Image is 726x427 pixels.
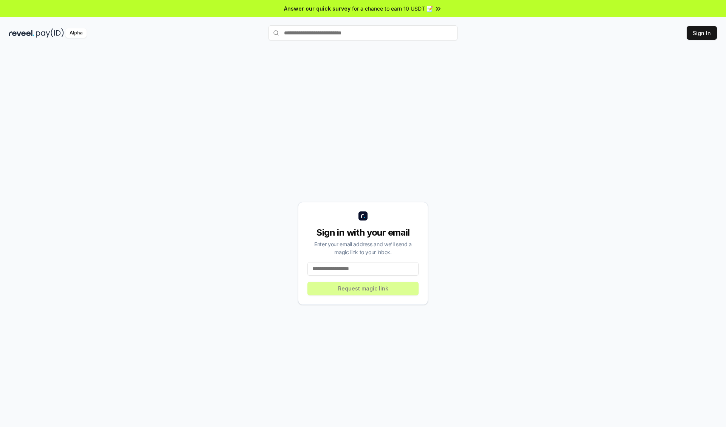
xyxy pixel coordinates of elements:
div: Enter your email address and we’ll send a magic link to your inbox. [307,240,419,256]
div: Sign in with your email [307,227,419,239]
img: logo_small [358,211,368,220]
span: for a chance to earn 10 USDT 📝 [352,5,433,12]
div: Alpha [65,28,87,38]
span: Answer our quick survey [284,5,351,12]
img: pay_id [36,28,64,38]
button: Sign In [687,26,717,40]
img: reveel_dark [9,28,34,38]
